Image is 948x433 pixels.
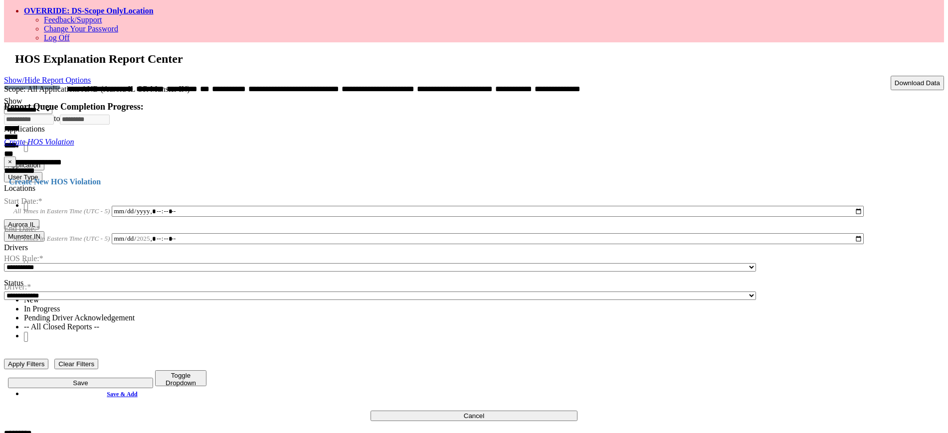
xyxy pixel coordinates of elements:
[4,73,91,87] a: Show/Hide Report Options
[13,235,110,242] span: All Times in Eastern Time (UTC - 5)
[4,177,944,186] h4: Create New HOS Violation
[4,211,40,233] label: End Date:*
[4,359,48,369] button: Change Filter Options
[24,322,99,331] span: -- All Closed Reports --
[4,279,31,291] label: Driver:*
[4,85,190,93] span: Scope: All Applications AND (Aurora IL OR Munster IN)
[4,279,23,287] label: Status
[155,370,207,386] button: Toggle Dropdown
[44,15,102,24] a: Feedback/Support
[4,251,43,263] label: HOS Rule:*
[4,184,42,205] label: Start Date:*
[4,125,45,133] label: Applications
[166,372,196,387] span: Toggle Dropdown
[54,359,98,369] button: Change Filter Options
[8,378,153,388] button: Save
[891,76,944,90] button: Download Data
[101,391,143,398] a: Save & Add
[24,313,135,322] span: Pending Driver Acknowledgement
[44,24,118,33] a: Change Your Password
[4,172,42,182] button: User Type
[4,243,28,252] label: Drivers
[44,33,70,42] a: Log Off
[371,411,577,421] button: Cancel
[4,102,944,112] h4: Report Queue Completion Progress:
[24,304,60,313] span: In Progress
[24,6,154,15] a: OVERRIDE: DS-Scope OnlyLocation
[54,114,60,123] span: to
[15,52,944,66] h2: HOS Explanation Report Center
[4,156,16,167] button: ×
[4,97,22,105] label: Show
[13,207,110,215] span: All Times in Eastern Time (UTC - 5)
[4,138,74,146] a: Create HOS Violation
